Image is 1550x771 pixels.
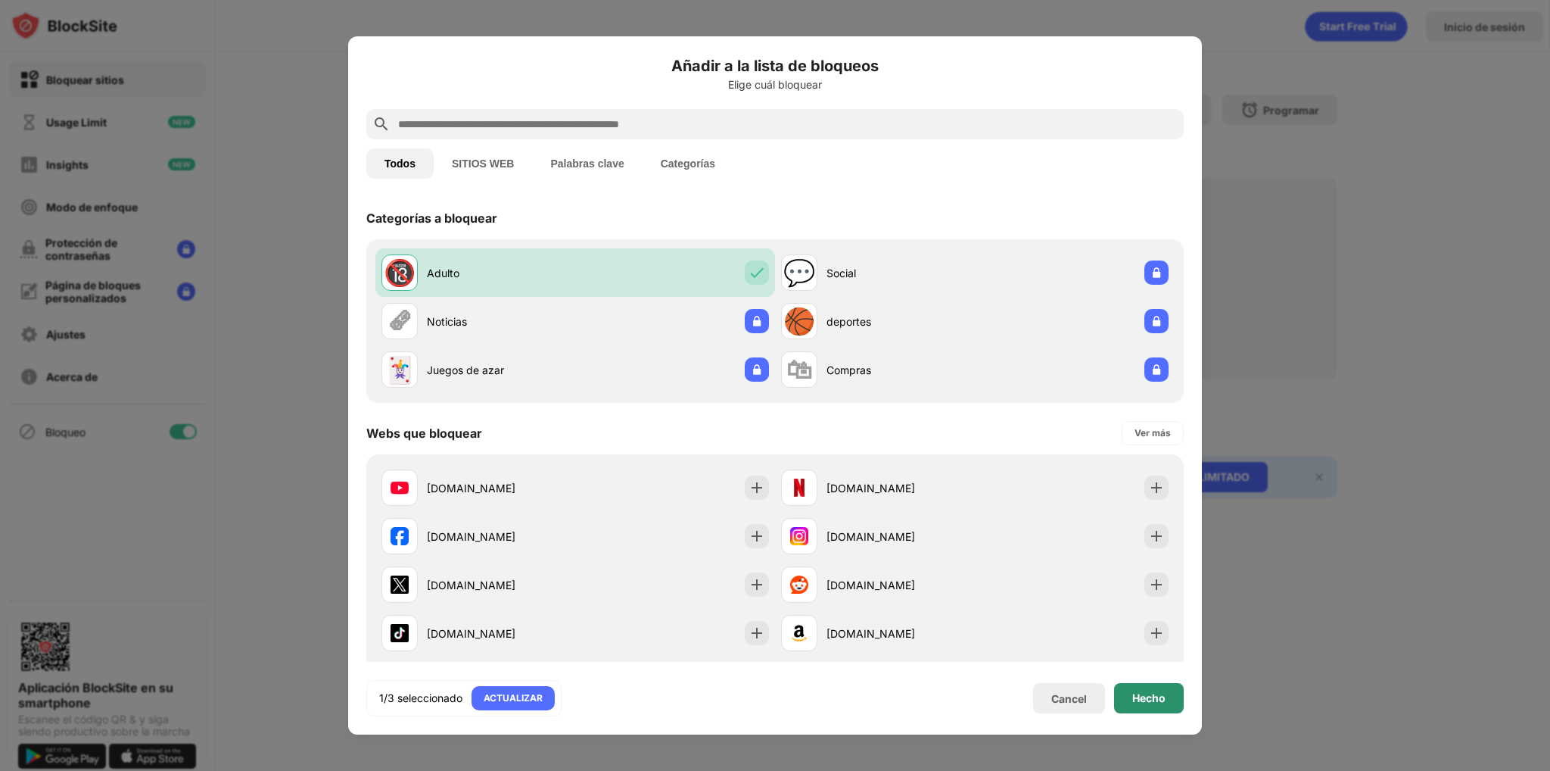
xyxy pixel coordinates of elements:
img: favicons [391,624,409,642]
div: Social [826,265,975,281]
button: Todos [366,148,434,179]
button: Palabras clave [532,148,642,179]
div: 1/3 seleccionado [379,691,462,706]
div: [DOMAIN_NAME] [826,626,975,641]
div: 🔞 [384,258,416,289]
img: favicons [790,624,808,642]
img: favicons [391,527,409,545]
div: Ver más [1134,426,1171,441]
div: 🗞 [387,306,412,337]
div: 🏀 [783,306,815,337]
div: Cancel [1051,692,1087,705]
div: [DOMAIN_NAME] [826,577,975,593]
div: Elige cuál bloquear [366,79,1184,91]
img: favicons [790,479,808,497]
div: Compras [826,362,975,378]
div: [DOMAIN_NAME] [427,480,575,496]
div: 💬 [783,258,815,289]
div: Juegos de azar [427,362,575,378]
div: [DOMAIN_NAME] [427,529,575,545]
img: favicons [391,479,409,497]
div: Webs que bloquear [366,426,482,441]
div: Noticias [427,314,575,329]
div: [DOMAIN_NAME] [826,480,975,496]
div: Hecho [1132,692,1166,704]
div: [DOMAIN_NAME] [427,626,575,641]
div: ACTUALIZAR [484,691,543,706]
div: [DOMAIN_NAME] [427,577,575,593]
img: favicons [790,576,808,594]
img: search.svg [372,115,391,133]
img: favicons [391,576,409,594]
div: deportes [826,314,975,329]
div: 🃏 [384,354,416,385]
div: Adulto [427,265,575,281]
div: 🛍 [786,354,812,385]
button: Categorías [643,148,733,179]
div: [DOMAIN_NAME] [826,529,975,545]
img: favicons [790,527,808,545]
div: Categorías a bloquear [366,211,497,226]
button: SITIOS WEB [434,148,532,179]
h6: Añadir a la lista de bloqueos [366,55,1184,77]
